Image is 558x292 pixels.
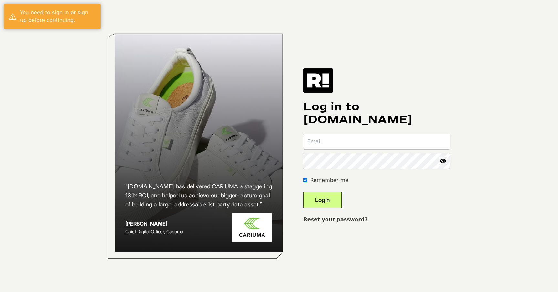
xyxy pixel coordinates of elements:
[20,9,96,24] div: You need to sign in or sign up before continuing.
[303,134,450,149] input: Email
[303,68,333,92] img: Retention.com
[125,229,183,234] span: Chief Digital Officer, Cariuma
[303,216,367,223] a: Reset your password?
[310,176,348,184] label: Remember me
[303,100,450,126] h1: Log in to [DOMAIN_NAME]
[232,213,272,242] img: Cariuma
[303,192,342,208] button: Login
[125,220,167,227] strong: [PERSON_NAME]
[125,182,273,209] h2: “[DOMAIN_NAME] has delivered CARIUMA a staggering 13.1x ROI, and helped us achieve our bigger-pic...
